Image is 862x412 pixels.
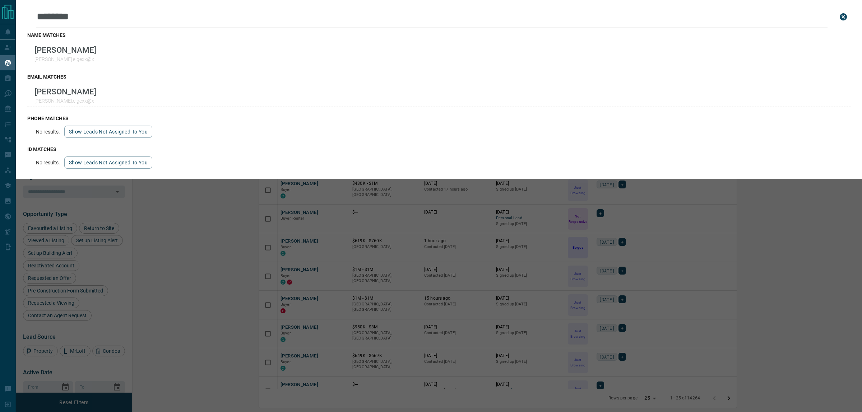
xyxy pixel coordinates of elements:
[36,160,60,165] p: No results.
[27,146,851,152] h3: id matches
[36,129,60,135] p: No results.
[34,45,96,55] p: [PERSON_NAME]
[64,156,152,169] button: show leads not assigned to you
[27,74,851,80] h3: email matches
[64,126,152,138] button: show leads not assigned to you
[27,116,851,121] h3: phone matches
[27,32,851,38] h3: name matches
[836,10,851,24] button: close search bar
[34,98,96,104] p: [PERSON_NAME].elgexx@x
[34,87,96,96] p: [PERSON_NAME]
[34,56,96,62] p: [PERSON_NAME].elgexx@x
